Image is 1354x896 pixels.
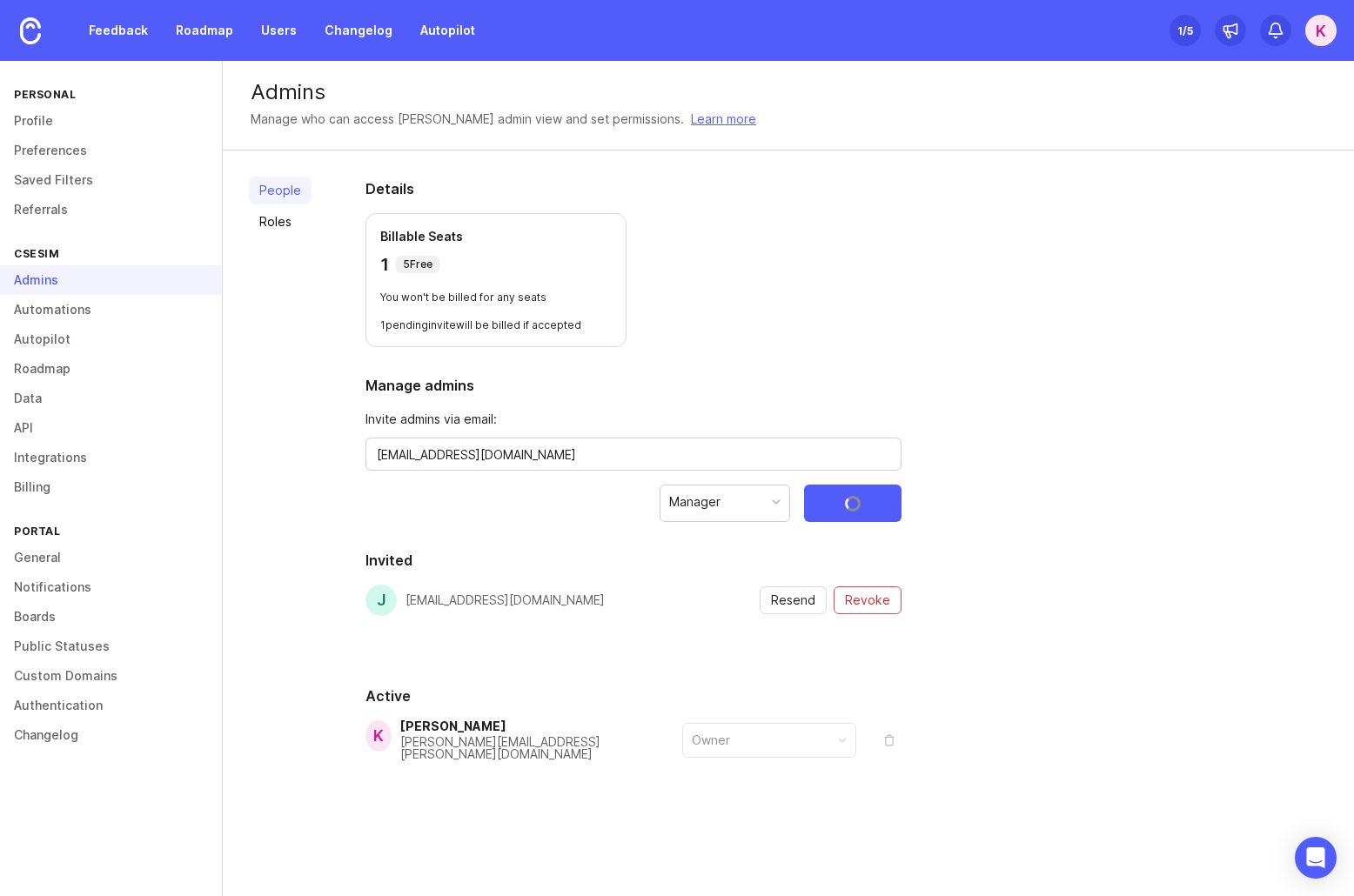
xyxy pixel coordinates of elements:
a: Roles [249,208,312,236]
div: j [365,585,397,616]
span: Revoke [845,592,890,609]
h2: Active [365,685,902,706]
button: remove [877,728,902,752]
a: People [249,177,312,204]
button: K [1305,15,1337,46]
div: [EMAIL_ADDRESS][DOMAIN_NAME] [406,594,605,606]
a: Users [251,15,307,46]
div: Owner [692,731,730,750]
button: 1/5 [1170,15,1201,46]
p: Billable Seats [380,228,612,245]
textarea: [EMAIL_ADDRESS][DOMAIN_NAME] [377,445,890,465]
div: Admins [251,82,1326,103]
a: Autopilot [410,15,486,46]
h2: Manage admins [365,375,902,396]
div: [PERSON_NAME][EMAIL_ADDRESS][PERSON_NAME][DOMAIN_NAME] [400,736,682,760]
p: 1 [380,252,389,277]
p: 5 Free [403,257,432,271]
div: Manager [669,492,721,512]
p: 1 pending invite will be billed if accepted [380,318,612,332]
div: Open Intercom Messenger [1295,837,1337,879]
h2: Details [365,178,902,199]
a: Changelog [314,15,403,46]
a: Roadmap [165,15,244,46]
div: Manage who can access [PERSON_NAME] admin view and set permissions. [251,110,684,129]
a: Feedback [78,15,158,46]
span: Invite admins via email: [365,410,902,429]
p: You won't be billed for any seats [380,291,612,304]
h2: Invited [365,550,902,571]
div: [PERSON_NAME] [400,720,682,732]
button: resend [760,586,827,614]
a: Learn more [691,110,756,129]
span: Resend [771,592,815,609]
div: K [365,720,392,752]
div: 1 /5 [1177,18,1193,43]
img: Canny Home [20,17,41,44]
button: revoke [834,586,902,614]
